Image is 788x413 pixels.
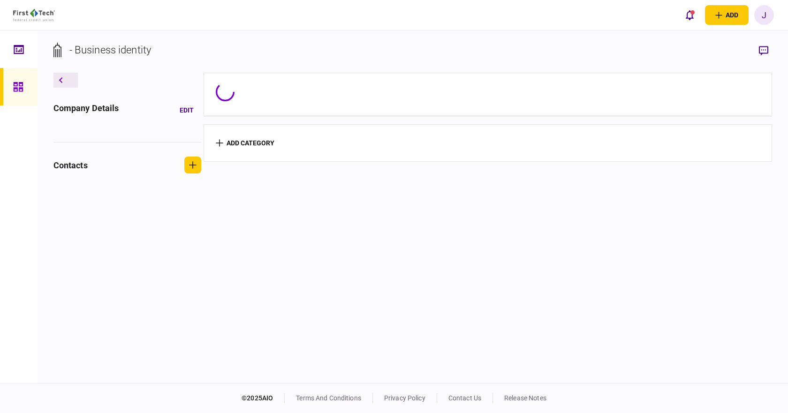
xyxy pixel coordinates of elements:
button: J [754,5,774,25]
div: - Business identity [69,42,152,58]
a: release notes [504,394,546,402]
img: client company logo [13,9,55,21]
div: © 2025 AIO [242,393,285,403]
a: privacy policy [384,394,425,402]
button: add category [216,139,274,147]
div: company details [53,102,119,119]
button: open adding identity options [705,5,749,25]
button: open notifications list [680,5,699,25]
div: contacts [53,159,88,172]
a: contact us [448,394,481,402]
a: terms and conditions [296,394,361,402]
button: Edit [172,102,201,119]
